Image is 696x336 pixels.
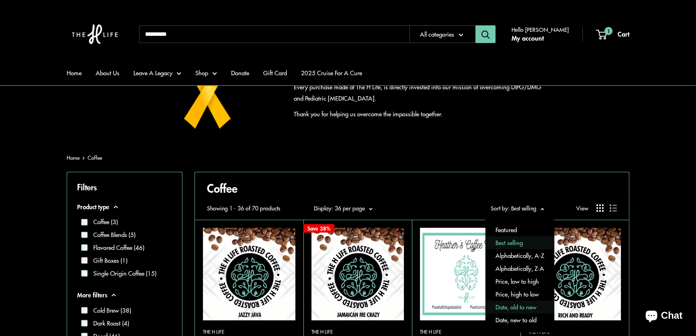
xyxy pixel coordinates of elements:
[77,201,172,212] button: Product type
[485,223,554,236] button: Featured
[294,108,545,120] p: Thank you for helping us overcome the impossible together.
[314,204,365,212] span: Display: 36 per page
[263,67,287,78] a: Gift Card
[528,328,621,336] a: The H Life
[512,24,569,35] span: Hello [PERSON_NAME]
[311,328,404,336] a: The H Life
[77,289,172,301] button: More filters
[203,328,295,336] a: The H Life
[88,243,144,252] label: Flavored Coffee (46)
[88,319,129,328] label: Dark Roast (4)
[618,29,629,39] span: Cart
[67,67,82,78] a: Home
[485,275,554,288] button: Price, low to high
[512,32,544,44] a: My account
[420,228,512,320] img: Heather's Coffee Club
[231,67,249,78] a: Donate
[597,28,629,40] a: 1 Cart
[294,81,545,104] p: Every purchase made at The H Life, is directly invested into our mission of overcoming DIPG/DMG a...
[88,256,127,265] label: Gift Boxes (1)
[475,25,495,43] button: Search
[303,224,334,233] span: Save 38%
[203,228,295,320] img: Jazzy Java Coffee
[88,217,118,227] label: Coffee (3)
[311,228,404,320] a: Jamaican Me Crazy CoffeeJamaican Me Crazy Coffee
[311,228,404,320] img: Jamaican Me Crazy Coffee
[485,236,554,249] button: Best selling
[301,67,362,78] a: 2025 Cruise For A Cure
[195,67,217,78] a: Shop
[604,27,612,35] span: 1
[88,306,131,315] label: Cold Brew (38)
[67,8,123,60] img: The H Life
[88,269,156,278] label: Single Origin Coffee (15)
[133,67,181,78] a: Leave A Legacy
[491,203,544,213] button: Sort by: Best selling
[207,203,280,213] span: Showing 1 - 36 of 70 products
[485,249,554,262] button: Alphabetically, A-Z
[596,204,604,212] button: Display products as grid
[88,154,102,161] a: Coffee
[576,203,588,213] span: View
[485,262,554,275] button: Alphabetically, Z-A
[207,180,617,196] h1: Coffee
[485,288,554,301] button: Price, high to low
[491,204,536,212] span: Sort by: Best selling
[96,67,119,78] a: About Us
[485,301,554,314] button: Date, old to new
[485,314,554,327] button: Date, new to old
[638,303,690,330] inbox-online-store-chat: Shopify online store chat
[139,25,409,43] input: Search...
[67,153,102,163] nav: Breadcrumb
[67,154,80,161] a: Home
[77,179,172,194] p: Filters
[88,230,135,239] label: Coffee Blends (5)
[610,204,617,212] button: Display products as list
[528,228,621,320] img: Rich and Ready Coffee
[420,328,512,336] a: The H Life
[314,203,373,213] button: Display: 36 per page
